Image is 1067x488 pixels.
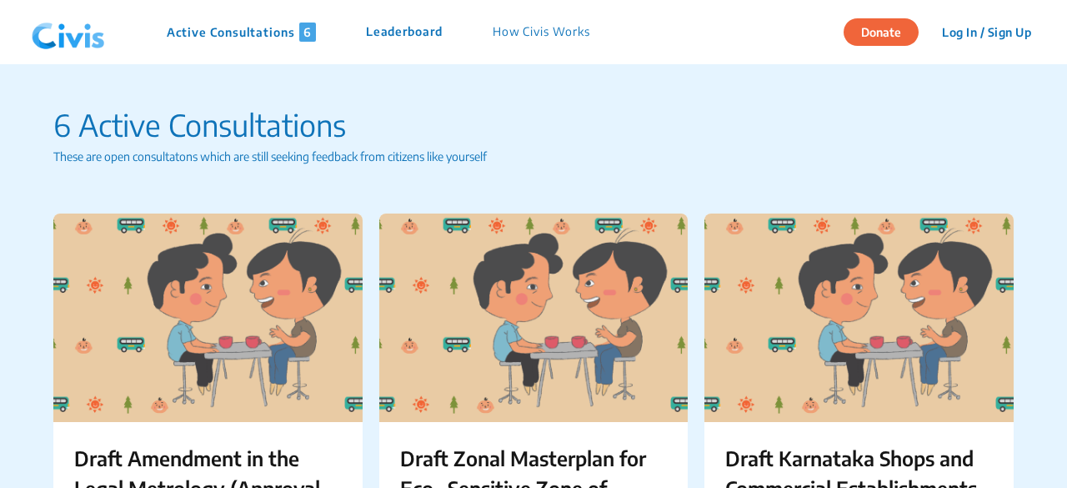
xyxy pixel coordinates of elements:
[366,23,443,42] p: Leaderboard
[844,23,931,39] a: Donate
[844,18,919,46] button: Donate
[299,23,316,42] span: 6
[931,19,1042,45] button: Log In / Sign Up
[167,23,316,42] p: Active Consultations
[493,23,590,42] p: How Civis Works
[25,8,112,58] img: navlogo.png
[53,148,1014,165] p: These are open consultatons which are still seeking feedback from citizens like yourself
[53,103,1014,148] p: 6 Active Consultations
